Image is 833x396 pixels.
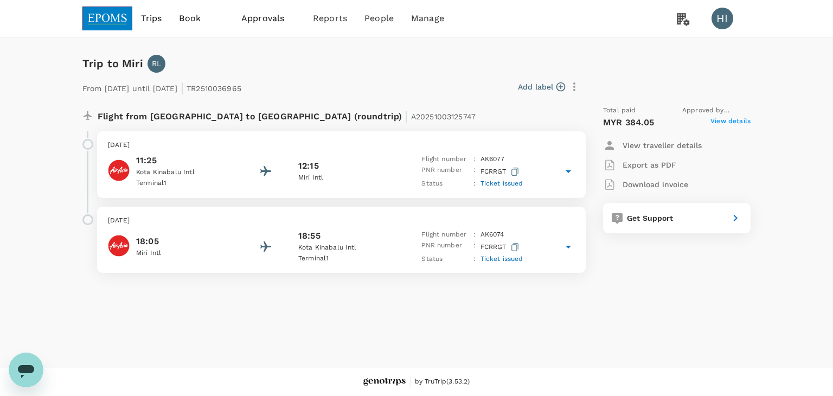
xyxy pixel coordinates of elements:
button: View traveller details [603,136,702,155]
p: Export as PDF [623,159,676,170]
p: 12:15 [298,159,319,173]
p: Status [421,178,469,189]
p: FCRRGT [480,165,521,178]
p: AK 6077 [480,154,505,165]
p: Download invoice [623,179,688,190]
p: Terminal 1 [298,253,396,264]
p: Miri Intl [136,248,234,259]
span: Reports [313,12,347,25]
p: AK 6074 [480,229,504,240]
p: Miri Intl [298,173,396,183]
span: A20251003125747 [411,112,476,121]
p: : [473,229,476,240]
span: by TruTrip ( 3.53.2 ) [415,376,470,387]
p: PNR number [421,165,469,178]
span: Ticket issued [480,255,523,263]
span: Approvals [241,12,296,25]
p: PNR number [421,240,469,254]
h6: Trip to Miri [82,55,143,72]
p: View traveller details [623,140,702,151]
p: : [473,154,476,165]
img: EPOMS SDN BHD [82,7,132,30]
p: FCRRGT [480,240,521,254]
p: Flight number [421,154,469,165]
p: MYR 384.05 [603,116,655,129]
p: Status [421,254,469,265]
p: [DATE] [108,140,575,151]
p: From [DATE] until [DATE] TR2510036965 [82,77,241,97]
p: 18:55 [298,229,321,242]
p: [DATE] [108,215,575,226]
p: Kota Kinabalu Intl [298,242,396,253]
span: Trips [141,12,162,25]
span: | [181,80,184,95]
span: Get Support [627,214,674,222]
p: Flight number [421,229,469,240]
span: View details [710,116,751,129]
button: Add label [518,81,565,92]
span: Book [179,12,201,25]
p: : [473,240,476,254]
p: RL [152,58,161,69]
button: Export as PDF [603,155,676,175]
img: AirAsia [108,235,130,257]
span: People [364,12,394,25]
p: : [473,165,476,178]
span: Approved by [682,105,751,116]
div: HI [712,8,733,29]
img: Genotrips - EPOMS [363,378,406,386]
p: Terminal 1 [136,178,234,189]
span: Manage [411,12,444,25]
p: Flight from [GEOGRAPHIC_DATA] to [GEOGRAPHIC_DATA] (roundtrip) [98,105,476,125]
p: 11:25 [136,154,234,167]
p: : [473,254,476,265]
p: 18:05 [136,235,234,248]
p: Kota Kinabalu Intl [136,167,234,178]
iframe: Button to launch messaging window [9,353,43,387]
span: Total paid [603,105,636,116]
button: Download invoice [603,175,688,194]
span: | [405,108,408,124]
span: Ticket issued [480,180,523,187]
p: : [473,178,476,189]
img: AirAsia [108,159,130,181]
